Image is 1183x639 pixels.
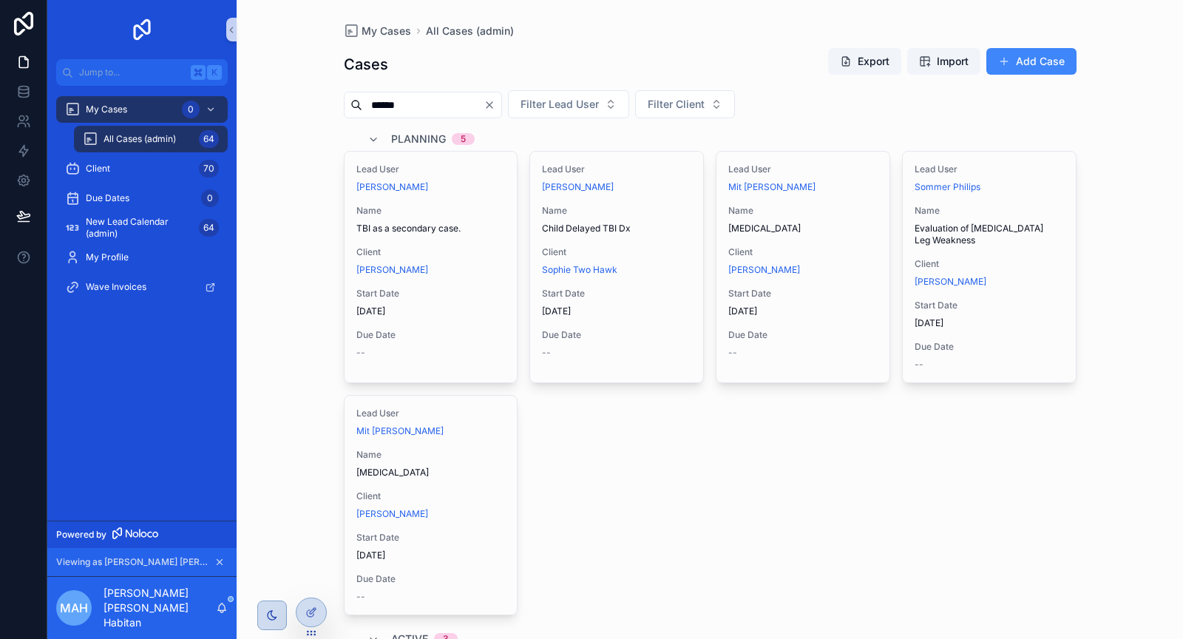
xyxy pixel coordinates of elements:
span: Start Date [356,288,506,300]
span: Name [542,205,691,217]
a: New Lead Calendar (admin)64 [56,214,228,241]
a: Lead User[PERSON_NAME]NameChild Delayed TBI DxClientSophie Two HawkStart Date[DATE]Due Date-- [529,151,704,383]
a: My Cases0 [56,96,228,123]
div: scrollable content [47,86,237,319]
a: Client70 [56,155,228,182]
a: My Cases [344,24,411,38]
span: Viewing as [PERSON_NAME] [PERSON_NAME] [56,556,211,568]
button: Jump to...K [56,59,228,86]
button: Clear [484,99,501,111]
div: 0 [201,189,219,207]
span: TBI as a secondary case. [356,223,506,234]
button: Add Case [986,48,1077,75]
div: 5 [461,133,466,145]
span: Client [542,246,691,258]
span: Lead User [356,408,506,419]
button: Export [828,48,901,75]
a: [PERSON_NAME] [356,508,428,520]
span: Start Date [356,532,506,544]
div: 0 [182,101,200,118]
span: Child Delayed TBI Dx [542,223,691,234]
button: Import [907,48,980,75]
span: Filter Client [648,97,705,112]
img: App logo [130,18,154,41]
span: Client [915,258,1064,270]
span: My Cases [86,104,127,115]
span: Mit [PERSON_NAME] [728,181,816,193]
button: Select Button [635,90,735,118]
a: Sommer Philips [915,181,980,193]
span: Client [86,163,110,175]
span: Due Dates [86,192,129,204]
span: Name [356,449,506,461]
span: Evaluation of [MEDICAL_DATA] Leg Weakness [915,223,1064,246]
span: [DATE] [915,317,1064,329]
span: -- [542,347,551,359]
span: My Profile [86,251,129,263]
a: All Cases (admin)64 [74,126,228,152]
a: Lead User[PERSON_NAME]NameTBI as a secondary case.Client[PERSON_NAME]Start Date[DATE]Due Date-- [344,151,518,383]
span: Name [356,205,506,217]
span: Due Date [356,573,506,585]
span: Planning [391,132,446,146]
span: Due Date [728,329,878,341]
a: [PERSON_NAME] [356,181,428,193]
span: Due Date [356,329,506,341]
span: Jump to... [79,67,185,78]
a: Sophie Two Hawk [542,264,617,276]
span: Due Date [915,341,1064,353]
div: 64 [199,219,219,237]
span: Start Date [915,300,1064,311]
span: Start Date [542,288,691,300]
a: Lead UserSommer PhilipsNameEvaluation of [MEDICAL_DATA] Leg WeaknessClient[PERSON_NAME]Start Date... [902,151,1077,383]
span: Name [915,205,1064,217]
span: Filter Lead User [521,97,599,112]
button: Select Button [508,90,629,118]
a: [PERSON_NAME] [915,276,986,288]
div: 64 [199,130,219,148]
a: [PERSON_NAME] [356,264,428,276]
span: [DATE] [542,305,691,317]
a: [PERSON_NAME] [728,264,800,276]
span: Powered by [56,529,106,541]
span: Wave Invoices [86,281,146,293]
a: My Profile [56,244,228,271]
span: K [209,67,220,78]
span: Lead User [728,163,878,175]
span: MAH [60,599,88,617]
span: [DATE] [356,305,506,317]
a: Powered by [47,521,237,548]
h1: Cases [344,54,388,75]
a: Mit [PERSON_NAME] [356,425,444,437]
span: Lead User [542,163,691,175]
span: -- [728,347,737,359]
span: [DATE] [356,550,506,561]
span: All Cases (admin) [104,133,176,145]
a: [PERSON_NAME] [542,181,614,193]
span: My Cases [362,24,411,38]
a: Lead UserMit [PERSON_NAME]Name[MEDICAL_DATA]Client[PERSON_NAME]Start Date[DATE]Due Date-- [344,395,518,615]
span: Start Date [728,288,878,300]
span: Lead User [356,163,506,175]
p: [PERSON_NAME] [PERSON_NAME] Habitan [104,586,216,630]
a: Lead UserMit [PERSON_NAME]Name[MEDICAL_DATA]Client[PERSON_NAME]Start Date[DATE]Due Date-- [716,151,890,383]
a: Due Dates0 [56,185,228,212]
span: Name [728,205,878,217]
span: -- [915,359,923,371]
span: All Cases (admin) [426,24,514,38]
span: Client [356,246,506,258]
span: Lead User [915,163,1064,175]
span: Import [937,54,969,69]
span: Client [728,246,878,258]
span: [DATE] [728,305,878,317]
span: -- [356,591,365,603]
div: 70 [199,160,219,177]
a: Wave Invoices [56,274,228,300]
